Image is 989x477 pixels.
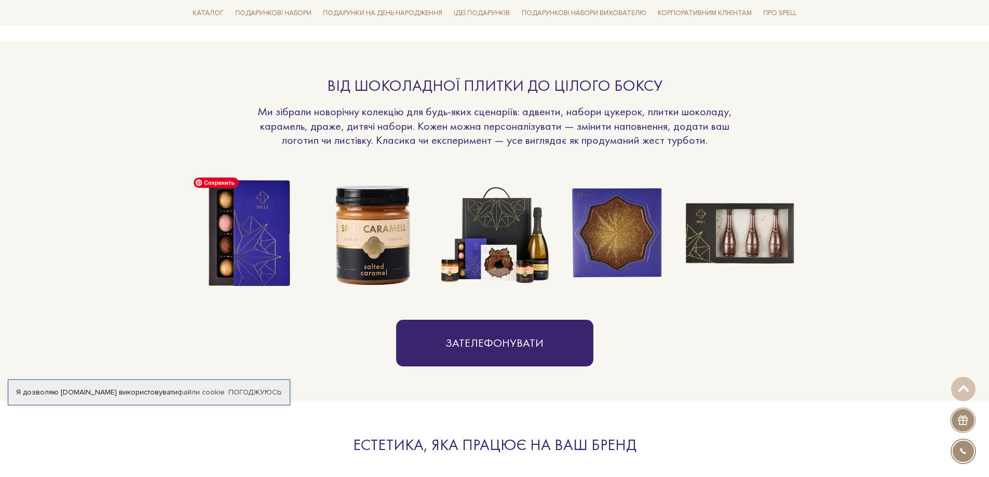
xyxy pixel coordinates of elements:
div: Від шоколадної плитки до цілого боксу [256,76,734,96]
a: Погоджуюсь [228,388,281,397]
a: Каталог [188,5,228,21]
div: Я дозволяю [DOMAIN_NAME] використовувати [8,388,290,397]
a: Корпоративним клієнтам [654,4,756,22]
a: Ідеї подарунків [450,5,514,21]
a: файли cookie [178,388,225,397]
a: Зателефонувати [396,320,593,366]
div: Естетика, яка працює на ваш бренд [256,435,734,455]
p: Ми зібрали новорічну колекцію для будь-яких сценаріїв: адвенти, набори цукерок, плитки шоколаду, ... [256,104,734,147]
a: Подарункові набори [231,5,316,21]
a: Про Spell [759,5,801,21]
span: Сохранить [194,178,239,188]
a: Подарункові набори вихователю [518,4,651,22]
a: Подарунки на День народження [319,5,446,21]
